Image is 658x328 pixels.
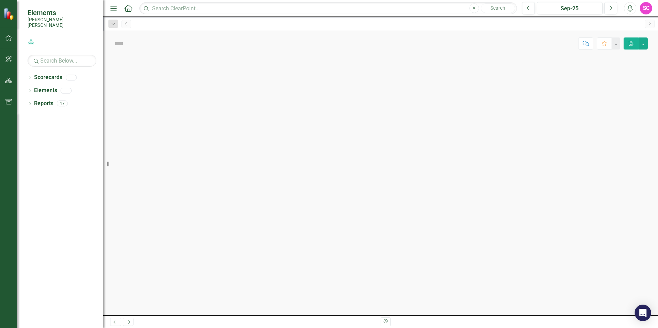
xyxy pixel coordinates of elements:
a: Reports [34,100,53,108]
button: Sep-25 [537,2,603,14]
input: Search ClearPoint... [139,2,517,14]
button: SC [640,2,652,14]
img: Not Defined [114,38,125,49]
span: Elements [28,9,96,17]
img: ClearPoint Strategy [3,8,15,20]
div: Open Intercom Messenger [635,305,651,321]
a: Scorecards [34,74,62,81]
div: Sep-25 [539,4,600,13]
div: 17 [57,101,68,107]
span: Search [490,5,505,11]
input: Search Below... [28,55,96,67]
small: [PERSON_NAME] [PERSON_NAME] [28,17,96,28]
button: Search [481,3,515,13]
a: Elements [34,87,57,95]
